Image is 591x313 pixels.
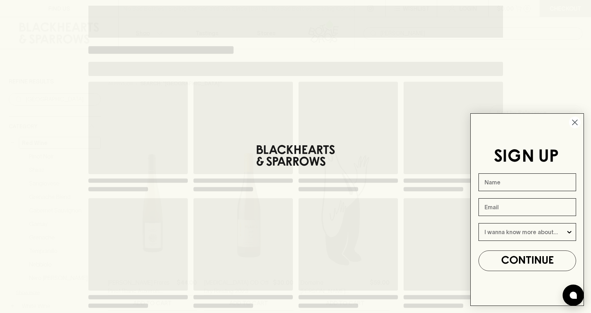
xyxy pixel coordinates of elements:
input: Email [478,198,576,216]
input: I wanna know more about... [485,223,566,241]
button: CONTINUE [478,250,576,271]
img: bubble-icon [570,292,577,299]
button: Close dialog [569,116,581,129]
input: Name [478,173,576,191]
button: Show Options [566,223,573,241]
div: FLYOUT Form [463,106,591,313]
span: SIGN UP [494,149,559,165]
